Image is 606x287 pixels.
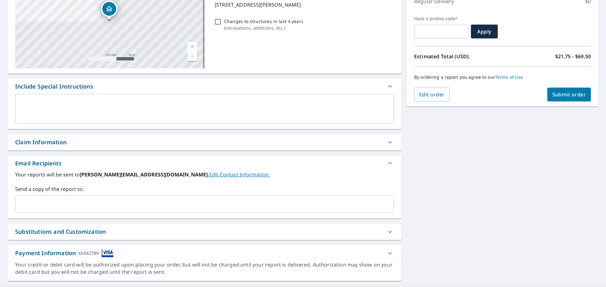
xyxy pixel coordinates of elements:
[15,227,106,236] div: Substitutions and Customization
[555,53,591,60] p: $21.75 - $69.50
[15,171,394,178] label: Your reports will be sent to
[414,74,591,80] p: By ordering a report you agree to our
[414,53,502,60] p: Estimated Total (USD):
[476,28,493,35] span: Apply
[547,88,591,101] button: Submit order
[15,261,394,276] div: Your credit or debit card will be authorized upon placing your order, but will not be charged unt...
[495,74,523,80] a: Terms of Use
[187,42,197,51] a: Current Level 17, Zoom In
[15,185,394,193] label: Send a copy of the report to:
[224,25,303,31] p: ( renovations, additions, etc. )
[552,91,586,98] span: Submit order
[224,18,303,25] p: Changes to structures in last 4 years
[8,224,401,240] div: Substitutions and Customization
[78,249,99,257] div: XXXX2789
[102,249,114,257] img: cardImage
[471,25,498,38] button: Apply
[414,88,450,101] button: Edit order
[15,138,67,146] div: Claim Information
[8,156,401,171] div: Email Recipients
[15,159,62,168] div: Email Recipients
[80,171,209,178] b: [PERSON_NAME][EMAIL_ADDRESS][DOMAIN_NAME].
[15,249,114,257] div: Payment Information
[187,51,197,61] a: Current Level 17, Zoom Out
[209,171,270,178] a: EditContactInfo
[101,1,117,20] div: Dropped pin, building 1, Residential property, 1327 E Koshkonong Dr Edgerton, WI 53534
[414,16,468,21] label: Have a promo code?
[215,1,391,9] p: [STREET_ADDRESS][PERSON_NAME]
[8,134,401,150] div: Claim Information
[8,245,401,261] div: Payment InformationXXXX2789cardImage
[419,91,445,98] span: Edit order
[8,79,401,94] div: Include Special Instructions
[15,82,93,91] div: Include Special Instructions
